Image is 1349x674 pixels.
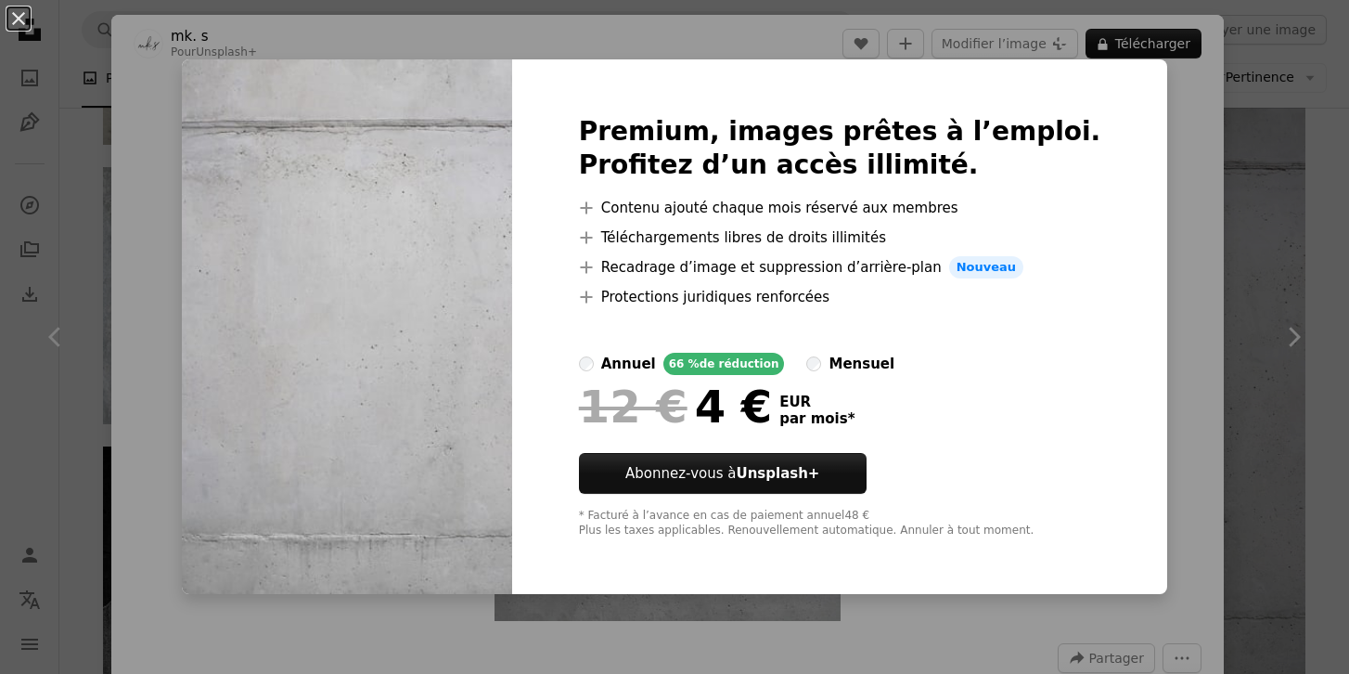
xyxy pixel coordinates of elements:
div: annuel [601,353,656,375]
h2: Premium, images prêtes à l’emploi. Profitez d’un accès illimité. [579,115,1101,182]
strong: Unsplash+ [736,465,819,482]
li: Protections juridiques renforcées [579,286,1101,308]
span: Nouveau [949,256,1023,279]
span: par mois * [779,410,854,427]
div: 4 € [579,382,772,431]
li: Téléchargements libres de droits illimités [579,227,1101,249]
div: * Facturé à l’avance en cas de paiement annuel 48 € Plus les taxes applicables. Renouvellement au... [579,509,1101,538]
img: premium_photo-1676212977330-3c887ff4a1f0 [182,59,512,594]
div: 66 % de réduction [663,353,785,375]
input: mensuel [806,356,821,371]
div: mensuel [829,353,894,375]
span: 12 € [579,382,687,431]
input: annuel66 %de réduction [579,356,594,371]
li: Recadrage d’image et suppression d’arrière-plan [579,256,1101,279]
button: Abonnez-vous àUnsplash+ [579,453,867,494]
li: Contenu ajouté chaque mois réservé aux membres [579,197,1101,219]
span: EUR [779,394,854,410]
